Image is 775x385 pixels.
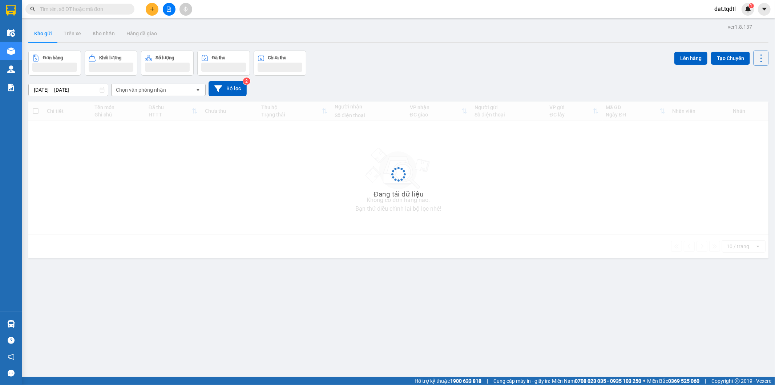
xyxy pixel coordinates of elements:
button: Trên xe [58,25,87,42]
div: Số lượng [156,55,174,60]
div: Chưa thu [268,55,287,60]
span: caret-down [761,6,768,12]
img: logo-vxr [6,5,16,16]
span: plus [150,7,155,12]
div: Khối lượng [99,55,121,60]
button: Đã thu [197,51,250,76]
strong: 1900 633 818 [450,378,481,384]
img: solution-icon [7,84,15,91]
span: file-add [166,7,171,12]
button: Hàng đã giao [121,25,163,42]
span: question-circle [8,337,15,344]
img: warehouse-icon [7,66,15,73]
div: Chọn văn phòng nhận [116,86,166,94]
button: Chưa thu [254,51,306,76]
button: aim [179,3,192,16]
button: Đơn hàng [28,51,81,76]
span: Miền Bắc [647,377,699,385]
span: Cung cấp máy in - giấy in: [493,377,550,385]
span: dat.tqdtl [709,4,742,13]
span: Miền Nam [552,377,641,385]
div: Đơn hàng [43,55,63,60]
span: 1 [750,3,752,8]
div: ver 1.8.137 [728,23,752,31]
button: Số lượng [141,51,194,76]
button: Tạo Chuyến [711,52,750,65]
button: plus [146,3,158,16]
span: copyright [735,378,740,384]
strong: 0708 023 035 - 0935 103 250 [575,378,641,384]
div: Đã thu [212,55,225,60]
span: message [8,370,15,377]
span: | [487,377,488,385]
span: notification [8,353,15,360]
strong: 0369 525 060 [668,378,699,384]
input: Tìm tên, số ĐT hoặc mã đơn [40,5,126,13]
img: icon-new-feature [745,6,751,12]
button: Kho gửi [28,25,58,42]
button: Bộ lọc [209,81,247,96]
sup: 1 [749,3,754,8]
span: search [30,7,35,12]
div: Đang tải dữ liệu [374,189,423,200]
span: Hỗ trợ kỹ thuật: [415,377,481,385]
img: warehouse-icon [7,29,15,37]
img: warehouse-icon [7,47,15,55]
button: file-add [163,3,175,16]
span: aim [183,7,188,12]
span: | [705,377,706,385]
button: caret-down [758,3,771,16]
svg: open [195,87,201,93]
sup: 2 [243,78,250,85]
button: Kho nhận [87,25,121,42]
img: warehouse-icon [7,320,15,328]
button: Khối lượng [85,51,137,76]
input: Select a date range. [29,84,108,96]
button: Lên hàng [674,52,707,65]
span: ⚪️ [643,380,645,382]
